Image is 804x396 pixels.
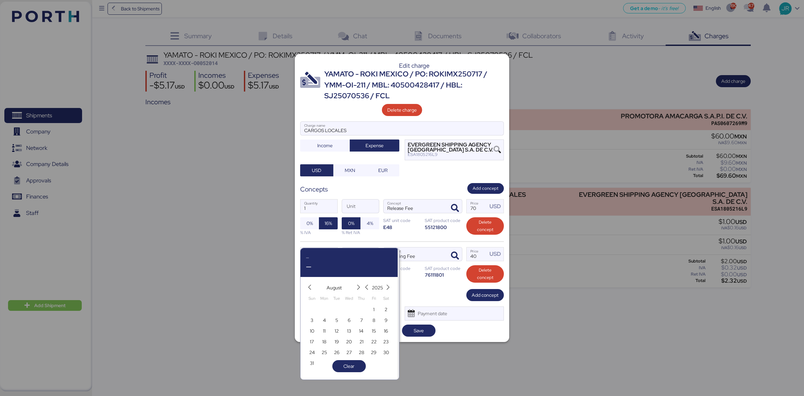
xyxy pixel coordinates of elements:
input: Quantity [300,200,337,213]
div: Concepts [300,184,328,194]
div: USD [489,250,504,258]
button: EUR [366,164,399,176]
button: 23 [381,336,391,346]
button: USD [300,164,333,176]
span: 30 [383,348,389,356]
span: 6 [348,316,350,324]
span: 25 [322,348,327,356]
span: 14 [359,327,363,335]
button: 31 [307,358,317,368]
span: Income [317,142,333,150]
span: 16% [325,219,332,227]
button: 0% [342,217,360,229]
div: SAT product code [425,265,462,272]
button: MXN [333,164,366,176]
span: 28 [359,348,364,356]
div: Tue [332,293,342,303]
span: EUR [378,166,388,174]
span: 11 [323,327,326,335]
button: 4 [319,315,329,325]
button: 2025 [371,282,384,293]
div: Mon [319,293,329,303]
div: SAT unit code [383,265,421,272]
button: 13 [344,326,354,336]
div: SAT unit code [383,217,421,224]
button: 1 [369,304,379,314]
button: 26 [332,347,342,357]
input: Concept [384,247,446,261]
div: 55121800 [425,224,462,230]
input: Unit [342,200,379,213]
button: 12 [332,326,342,336]
span: 22 [371,338,377,346]
button: 4% [360,217,379,229]
button: ConceptConcept [448,249,462,263]
button: Add concept [466,289,504,301]
div: — [306,262,392,272]
button: 17 [307,336,317,346]
span: USD [312,166,321,174]
span: Delete concept [472,267,498,281]
span: 12 [335,327,339,335]
div: 76111801 [425,272,462,278]
span: 24 [309,348,315,356]
span: 7 [360,316,363,324]
span: 16 [384,327,388,335]
span: 0% [348,219,354,227]
button: 11 [319,326,329,336]
span: 26 [334,348,339,356]
button: 19 [332,336,342,346]
span: Delete charge [387,106,417,114]
div: E48 [383,224,421,230]
button: 27 [344,347,354,357]
span: 15 [372,327,376,335]
span: 5 [335,316,338,324]
button: Clear [332,360,366,372]
button: 3 [307,315,317,325]
div: % IVA [300,229,338,236]
span: August [327,284,342,292]
span: 21 [359,338,363,346]
button: Income [300,139,350,152]
button: 14 [356,326,366,336]
div: E48 [383,272,421,278]
div: USD [489,202,504,211]
span: 2025 [372,284,383,292]
input: Concept [384,200,446,213]
span: 31 [310,359,314,367]
span: Add concept [473,185,498,192]
div: Sat [381,293,391,303]
span: 17 [310,338,314,346]
span: 19 [335,338,339,346]
input: Price [467,247,487,261]
span: 20 [346,338,352,346]
button: ConceptConcept [448,201,462,215]
div: YAMATO - ROKI MEXICO / PO: ROKIMX250717 / YMM-OI-211 / MBL: 40500428417 / HBL: SJ25070536 / FCL [324,69,504,101]
button: Delete concept [466,217,504,235]
input: Unit [342,247,379,261]
input: Price [467,200,487,213]
input: Charge name [300,122,504,135]
button: Delete charge [382,104,422,116]
button: 8 [369,315,379,325]
button: 7 [356,315,366,325]
button: 24 [307,347,317,357]
button: August [325,282,343,293]
button: 9 [381,315,391,325]
button: 28 [356,347,366,357]
div: EVERGREEN SHIPPING AGENCY [GEOGRAPHIC_DATA] S.A. DE C.V. [408,143,493,152]
button: 16% [319,217,338,229]
button: 21 [356,336,366,346]
span: 8 [373,316,375,324]
button: 25 [319,347,329,357]
button: 5 [332,315,342,325]
div: — [306,253,392,262]
div: Wed [344,293,354,303]
button: 10 [307,326,317,336]
div: Sun [307,293,317,303]
span: 27 [346,348,352,356]
input: Quantity [300,247,337,261]
button: 30 [381,347,391,357]
span: Clear [343,362,354,370]
button: Save [402,325,435,337]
